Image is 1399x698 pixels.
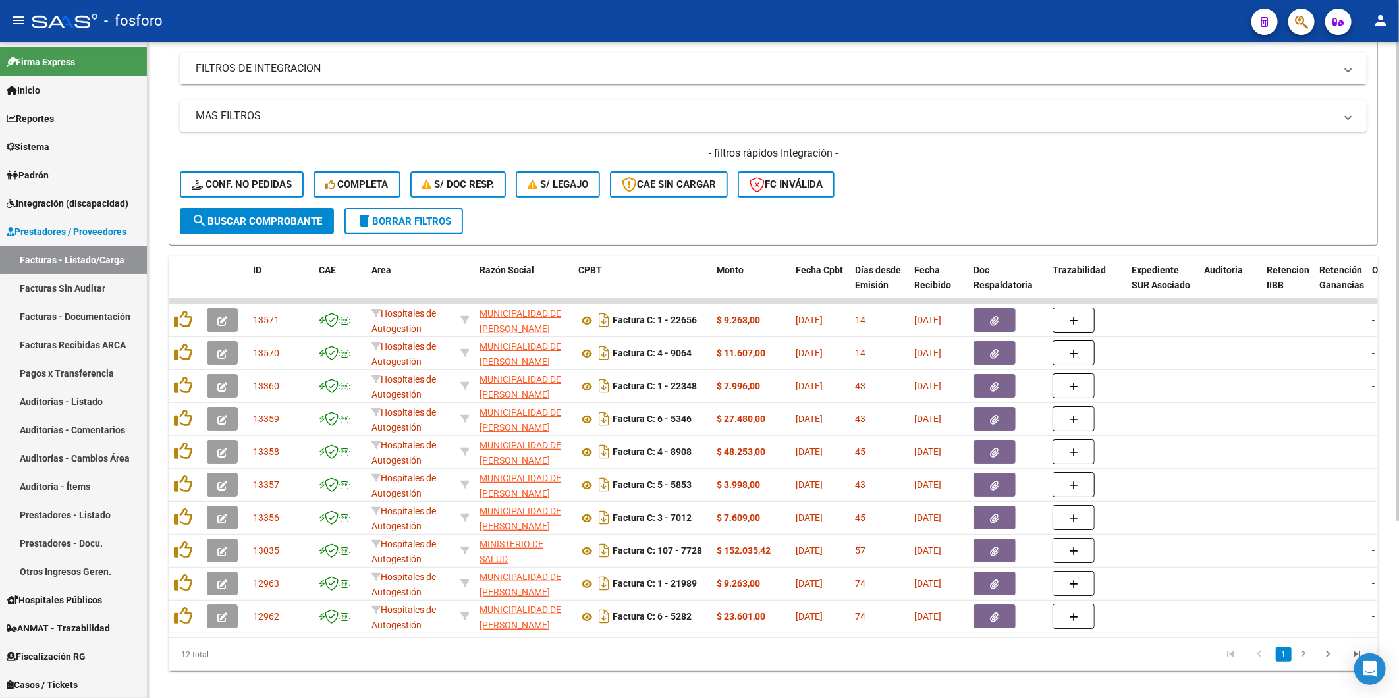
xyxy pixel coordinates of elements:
i: Descargar documento [595,408,613,429]
span: 14 [855,348,865,358]
mat-panel-title: MAS FILTROS [196,109,1335,123]
span: Hospitales de Autogestión [371,572,436,597]
button: Borrar Filtros [344,208,463,234]
div: 30681618089 [480,438,568,466]
div: 30681618089 [480,570,568,597]
span: [DATE] [796,611,823,622]
span: [DATE] [796,446,823,457]
span: Hospitales de Autogestión [371,473,436,498]
datatable-header-cell: Días desde Emisión [850,256,909,314]
span: Conf. no pedidas [192,178,292,190]
i: Descargar documento [595,375,613,396]
span: Area [371,265,391,275]
div: Open Intercom Messenger [1354,653,1386,685]
span: - [1372,348,1375,358]
span: OP [1372,265,1385,275]
a: go to last page [1344,647,1369,662]
span: 13570 [253,348,279,358]
mat-panel-title: FILTROS DE INTEGRACION [196,61,1335,76]
strong: $ 9.263,00 [717,578,760,589]
span: Completa [325,178,389,190]
strong: $ 152.035,42 [717,545,771,556]
span: 13359 [253,414,279,424]
span: Retención Ganancias [1319,265,1364,290]
span: Borrar Filtros [356,215,451,227]
span: Firma Express [7,55,75,69]
datatable-header-cell: Razón Social [474,256,573,314]
span: Hospitales de Autogestión [371,308,436,334]
mat-icon: person [1373,13,1388,28]
span: [DATE] [796,315,823,325]
span: Hospitales de Autogestión [371,407,436,433]
span: [DATE] [914,611,941,622]
i: Descargar documento [595,441,613,462]
span: [DATE] [796,545,823,556]
span: Hospitales de Autogestión [371,539,436,564]
span: Reportes [7,111,54,126]
span: CAE [319,265,336,275]
div: 30681618089 [480,471,568,498]
span: MUNICIPALIDAD DE [PERSON_NAME] [480,440,561,466]
span: Trazabilidad [1053,265,1106,275]
span: - [1372,446,1375,457]
span: 13356 [253,512,279,523]
span: Doc Respaldatoria [974,265,1033,290]
datatable-header-cell: Fecha Recibido [909,256,968,314]
strong: $ 23.601,00 [717,611,765,622]
span: - [1372,414,1375,424]
span: - [1372,315,1375,325]
div: 30681618089 [480,405,568,433]
mat-expansion-panel-header: MAS FILTROS [180,100,1367,132]
span: MUNICIPALIDAD DE [PERSON_NAME] [480,407,561,433]
strong: Factura C: 3 - 7012 [613,513,692,523]
i: Descargar documento [595,342,613,363]
i: Descargar documento [595,606,613,627]
span: - [1372,578,1375,589]
datatable-header-cell: Expediente SUR Asociado [1126,256,1199,314]
span: Expediente SUR Asociado [1132,265,1190,290]
i: Descargar documento [595,309,613,331]
strong: Factura C: 4 - 8908 [613,447,692,458]
strong: Factura C: 4 - 9064 [613,348,692,359]
span: MUNICIPALIDAD DE [PERSON_NAME] [480,506,561,531]
button: FC Inválida [738,171,835,198]
span: 74 [855,578,865,589]
strong: Factura C: 1 - 21989 [613,579,697,589]
datatable-header-cell: ID [248,256,314,314]
a: go to previous page [1247,647,1272,662]
datatable-header-cell: Retencion IIBB [1261,256,1314,314]
span: [DATE] [914,348,941,358]
a: go to first page [1218,647,1243,662]
datatable-header-cell: CPBT [573,256,711,314]
strong: $ 3.998,00 [717,479,760,490]
mat-icon: menu [11,13,26,28]
div: 30681618089 [480,339,568,367]
span: 43 [855,381,865,391]
span: Fiscalización RG [7,649,86,664]
span: Buscar Comprobante [192,215,322,227]
div: 30681618089 [480,372,568,400]
i: Descargar documento [595,474,613,495]
datatable-header-cell: Retención Ganancias [1314,256,1367,314]
span: Días desde Emisión [855,265,901,290]
span: - [1372,512,1375,523]
button: Completa [314,171,400,198]
span: MUNICIPALIDAD DE [PERSON_NAME] [480,341,561,367]
span: Fecha Recibido [914,265,951,290]
span: Hospitales Públicos [7,593,102,607]
span: 13360 [253,381,279,391]
mat-expansion-panel-header: FILTROS DE INTEGRACION [180,53,1367,84]
span: 13358 [253,446,279,457]
strong: Factura C: 6 - 5282 [613,612,692,622]
span: Integración (discapacidad) [7,196,128,211]
a: go to next page [1315,647,1340,662]
span: 12962 [253,611,279,622]
span: 43 [855,479,865,490]
span: [DATE] [914,512,941,523]
mat-icon: delete [356,213,372,228]
span: Hospitales de Autogestión [371,374,436,400]
span: [DATE] [914,545,941,556]
span: - [1372,611,1375,622]
span: [DATE] [914,315,941,325]
strong: $ 48.253,00 [717,446,765,457]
